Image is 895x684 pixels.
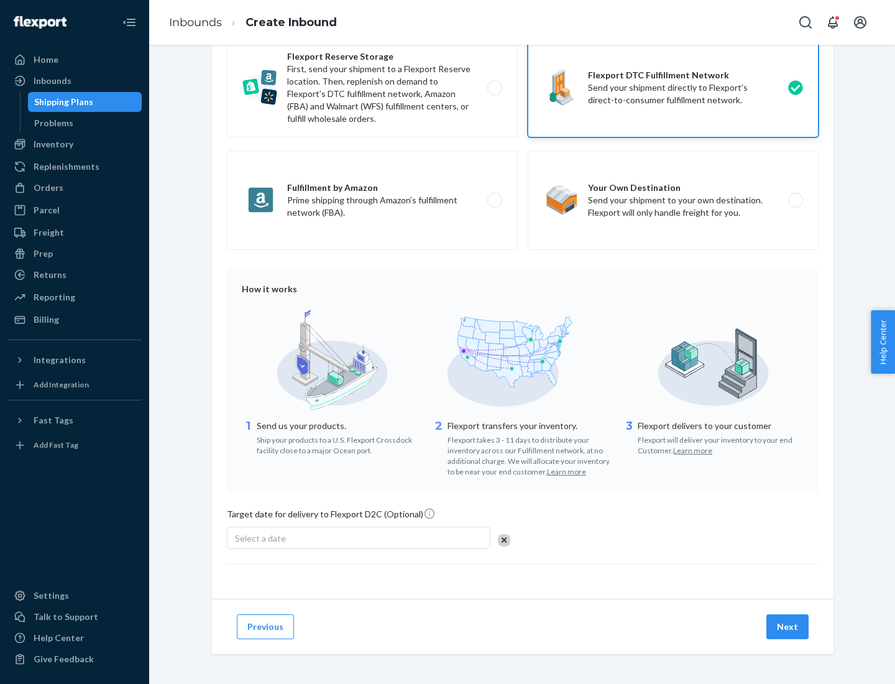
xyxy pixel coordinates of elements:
[871,310,895,374] button: Help Center
[7,265,142,285] a: Returns
[793,10,818,35] button: Open Search Box
[7,287,142,307] a: Reporting
[34,414,73,427] div: Fast Tags
[7,628,142,648] a: Help Center
[34,96,93,108] div: Shipping Plans
[34,269,67,281] div: Returns
[34,653,94,665] div: Give Feedback
[34,182,63,194] div: Orders
[237,614,294,639] button: Previous
[7,350,142,370] button: Integrations
[159,4,347,41] ol: breadcrumbs
[34,75,71,87] div: Inbounds
[623,418,635,456] div: 3
[7,157,142,177] a: Replenishments
[7,375,142,395] a: Add Integration
[227,507,436,525] span: Target date for delivery to Flexport D2C (Optional)
[257,420,423,432] p: Send us your products.
[14,16,67,29] img: Flexport logo
[547,466,586,477] button: Learn more
[34,204,60,216] div: Parcel
[34,632,84,644] div: Help Center
[34,160,99,173] div: Replenishments
[34,313,59,326] div: Billing
[246,16,337,29] a: Create Inbound
[638,432,804,456] div: Flexport will deliver your inventory to your end Customer.
[34,611,98,623] div: Talk to Support
[7,223,142,243] a: Freight
[7,410,142,430] button: Fast Tags
[235,533,286,543] span: Select a date
[7,649,142,669] button: Give Feedback
[848,10,873,35] button: Open account menu
[28,113,142,133] a: Problems
[242,283,804,295] div: How it works
[433,418,445,478] div: 2
[820,10,845,35] button: Open notifications
[7,586,142,606] a: Settings
[34,354,86,366] div: Integrations
[7,50,142,70] a: Home
[638,420,804,432] p: Flexport delivers to your customer
[7,200,142,220] a: Parcel
[34,440,78,450] div: Add Fast Tag
[7,178,142,198] a: Orders
[34,226,64,239] div: Freight
[447,432,613,478] div: Flexport takes 3 - 11 days to distribute your inventory across our Fulfillment network, at no add...
[257,432,423,456] div: Ship your products to a U.S. Flexport Crossdock facility close to a major Ocean port.
[34,589,69,602] div: Settings
[34,291,75,303] div: Reporting
[673,445,712,456] button: Learn more
[34,379,89,390] div: Add Integration
[34,138,73,150] div: Inventory
[7,435,142,455] a: Add Fast Tag
[34,117,73,129] div: Problems
[7,134,142,154] a: Inventory
[447,420,613,432] p: Flexport transfers your inventory.
[34,247,53,260] div: Prep
[7,607,142,627] a: Talk to Support
[117,10,142,35] button: Close Navigation
[766,614,809,639] button: Next
[242,418,254,456] div: 1
[7,244,142,264] a: Prep
[169,16,222,29] a: Inbounds
[7,71,142,91] a: Inbounds
[34,53,58,66] div: Home
[28,92,142,112] a: Shipping Plans
[7,310,142,330] a: Billing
